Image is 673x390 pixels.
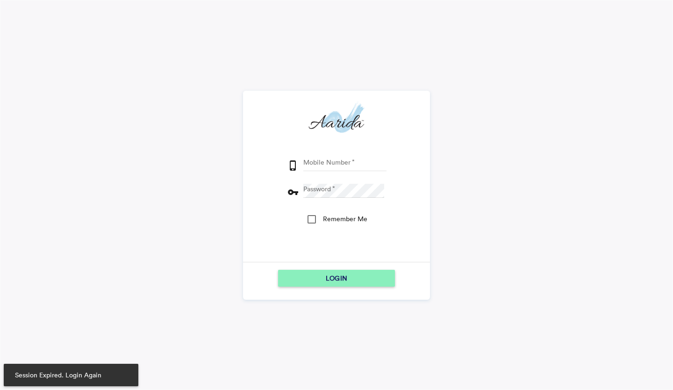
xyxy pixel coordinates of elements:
[326,270,347,287] span: LOGIN
[278,270,395,287] button: LOGIN
[306,209,367,232] md-checkbox: Remember Me
[11,370,131,380] span: Session Expired. Login Again
[287,160,299,171] md-icon: phone_iphone
[323,214,367,224] div: Remember Me
[308,101,364,136] img: aarida-optimized.png
[287,187,299,198] md-icon: vpn_key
